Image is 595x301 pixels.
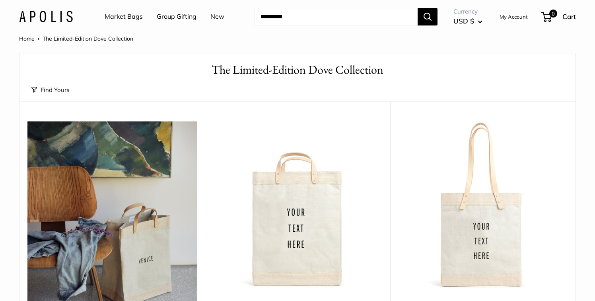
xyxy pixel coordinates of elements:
[398,121,568,291] img: Market Tote Dove
[254,8,418,25] input: Search...
[453,17,474,25] span: USD $
[105,11,143,23] a: Market Bags
[210,11,224,23] a: New
[19,11,73,22] img: Apolis
[19,33,133,44] nav: Breadcrumb
[43,35,133,42] span: The Limited-Edition Dove Collection
[31,84,69,96] button: Find Yours
[500,12,528,21] a: My Account
[398,121,568,291] a: Market Tote DoveMarket Tote Dove
[542,10,576,23] a: 0 Cart
[213,121,382,291] img: Market Bag in Dove
[157,11,196,23] a: Group Gifting
[453,6,482,17] span: Currency
[562,12,576,21] span: Cart
[418,8,437,25] button: Search
[453,15,482,27] button: USD $
[213,121,382,291] a: Market Bag in DoveMarket Bag in Dove
[31,61,564,78] h1: The Limited-Edition Dove Collection
[19,35,35,42] a: Home
[549,10,557,18] span: 0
